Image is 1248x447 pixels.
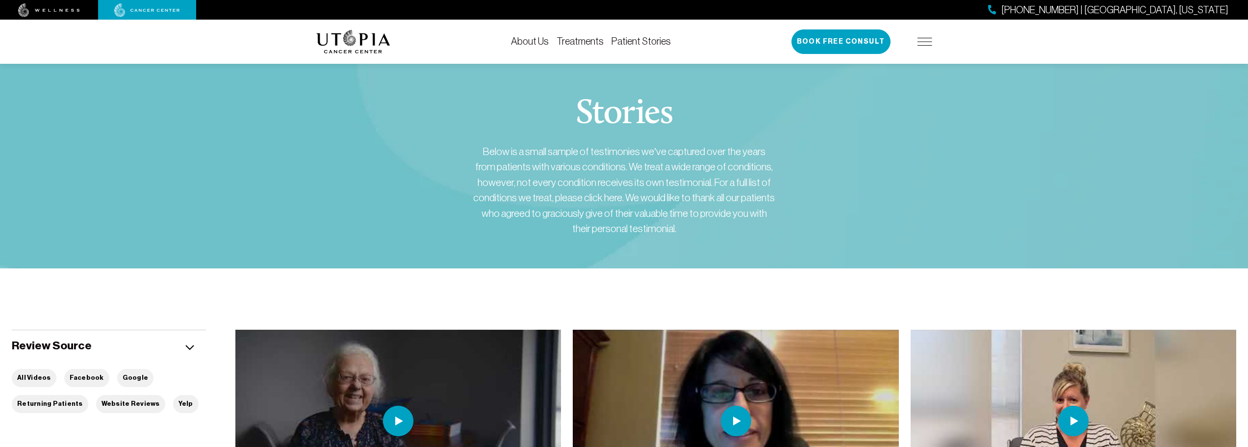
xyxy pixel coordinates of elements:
[383,406,413,436] img: play icon
[557,36,604,47] a: Treatments
[576,97,673,132] h1: Stories
[1001,3,1228,17] span: [PHONE_NUMBER] | [GEOGRAPHIC_DATA], [US_STATE]
[917,38,932,46] img: icon-hamburger
[316,30,390,53] img: logo
[185,345,194,350] img: icon
[96,395,165,413] button: Website Reviews
[511,36,549,47] a: About Us
[988,3,1228,17] a: [PHONE_NUMBER] | [GEOGRAPHIC_DATA], [US_STATE]
[117,369,154,387] button: Google
[18,3,80,17] img: wellness
[611,36,671,47] a: Patient Stories
[721,406,751,436] img: play icon
[12,369,56,387] button: All Videos
[1058,406,1089,436] img: play icon
[64,369,109,387] button: Facebook
[173,395,199,413] button: Yelp
[12,395,88,413] button: Returning Patients
[472,144,776,237] div: Below is a small sample of testimonies we’ve captured over the years from patients with various c...
[12,338,92,353] h5: Review Source
[114,3,180,17] img: cancer center
[791,29,891,54] button: Book Free Consult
